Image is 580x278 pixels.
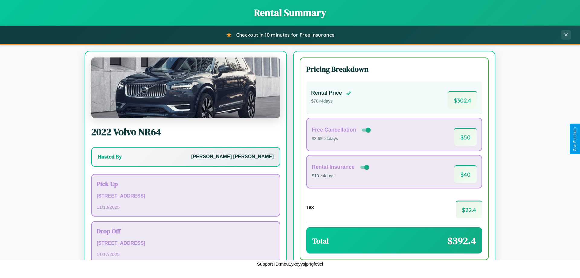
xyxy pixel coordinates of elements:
[456,201,482,218] span: $ 22.4
[312,236,329,246] h3: Total
[97,203,275,211] p: 11 / 13 / 2025
[97,179,275,188] h3: Pick Up
[311,97,352,105] p: $ 70 × 4 days
[6,6,574,19] h1: Rental Summary
[454,128,477,146] span: $ 50
[447,234,476,247] span: $ 392.4
[236,32,334,38] span: Checkout in 10 minutes for Free Insurance
[97,250,275,258] p: 11 / 17 / 2025
[257,260,323,268] p: Support ID: meu1yxoyysjp4gfc9ci
[312,164,355,170] h4: Rental Insurance
[97,239,275,248] p: [STREET_ADDRESS]
[97,227,275,235] h3: Drop Off
[311,90,342,96] h4: Rental Price
[312,127,356,133] h4: Free Cancellation
[91,57,280,118] img: Volvo NR64
[91,125,280,139] h2: 2022 Volvo NR64
[306,64,482,74] h3: Pricing Breakdown
[312,172,370,180] p: $10 × 4 days
[454,165,477,183] span: $ 40
[312,135,372,143] p: $3.99 × 4 days
[306,204,314,210] h4: Tax
[448,91,477,109] span: $ 302.4
[97,192,275,201] p: [STREET_ADDRESS]
[191,152,274,161] p: [PERSON_NAME] [PERSON_NAME]
[573,127,577,151] div: Give Feedback
[98,153,122,160] h3: Hosted By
